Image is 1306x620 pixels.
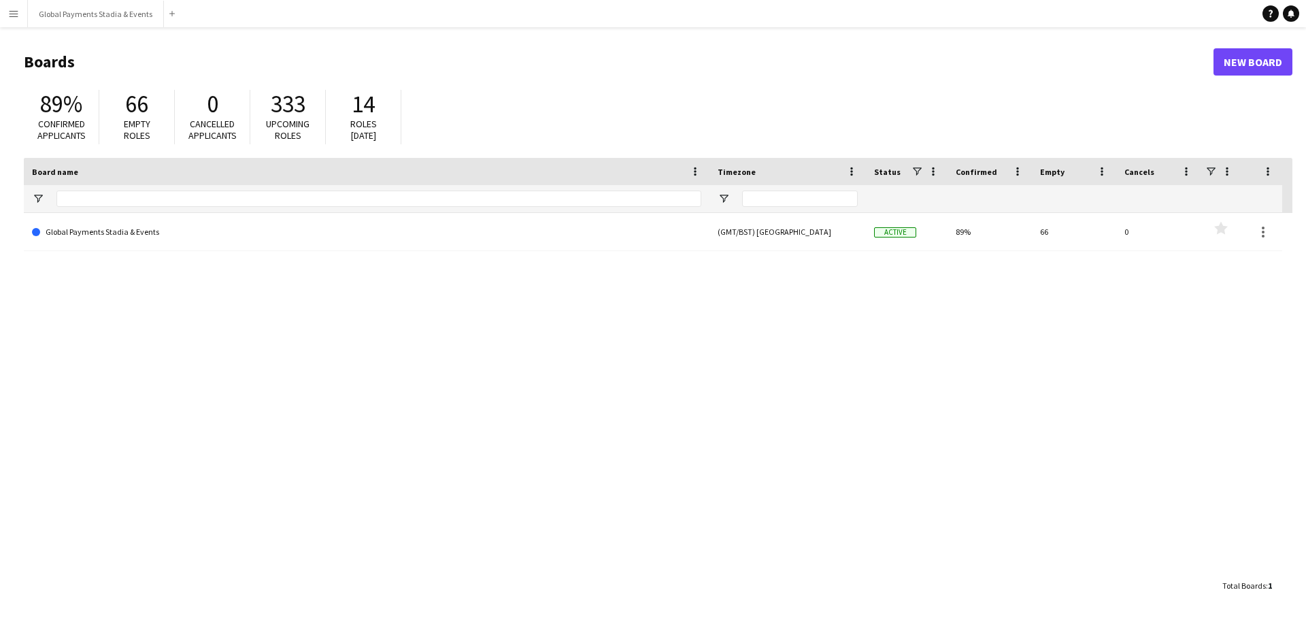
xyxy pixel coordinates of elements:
span: 0 [207,89,218,119]
span: 66 [125,89,148,119]
span: Empty roles [124,118,150,142]
span: Confirmed [956,167,997,177]
span: Upcoming roles [266,118,309,142]
span: 14 [352,89,375,119]
span: Cancels [1124,167,1154,177]
span: Status [874,167,901,177]
button: Global Payments Stadia & Events [28,1,164,27]
span: Total Boards [1222,581,1266,591]
a: New Board [1213,48,1292,76]
span: 333 [271,89,305,119]
span: Roles [DATE] [350,118,377,142]
div: (GMT/BST) [GEOGRAPHIC_DATA] [709,213,866,250]
span: Board name [32,167,78,177]
div: 89% [948,213,1032,250]
div: : [1222,572,1272,599]
span: Confirmed applicants [37,118,86,142]
input: Timezone Filter Input [742,191,858,207]
h1: Boards [24,52,1213,72]
button: Open Filter Menu [718,193,730,205]
span: 89% [40,89,82,119]
span: Timezone [718,167,756,177]
span: Empty [1040,167,1065,177]
div: 0 [1116,213,1201,250]
div: 66 [1032,213,1116,250]
input: Board name Filter Input [56,191,701,207]
span: Cancelled applicants [188,118,237,142]
a: Global Payments Stadia & Events [32,213,701,251]
span: Active [874,227,916,238]
span: 1 [1268,581,1272,591]
button: Open Filter Menu [32,193,44,205]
